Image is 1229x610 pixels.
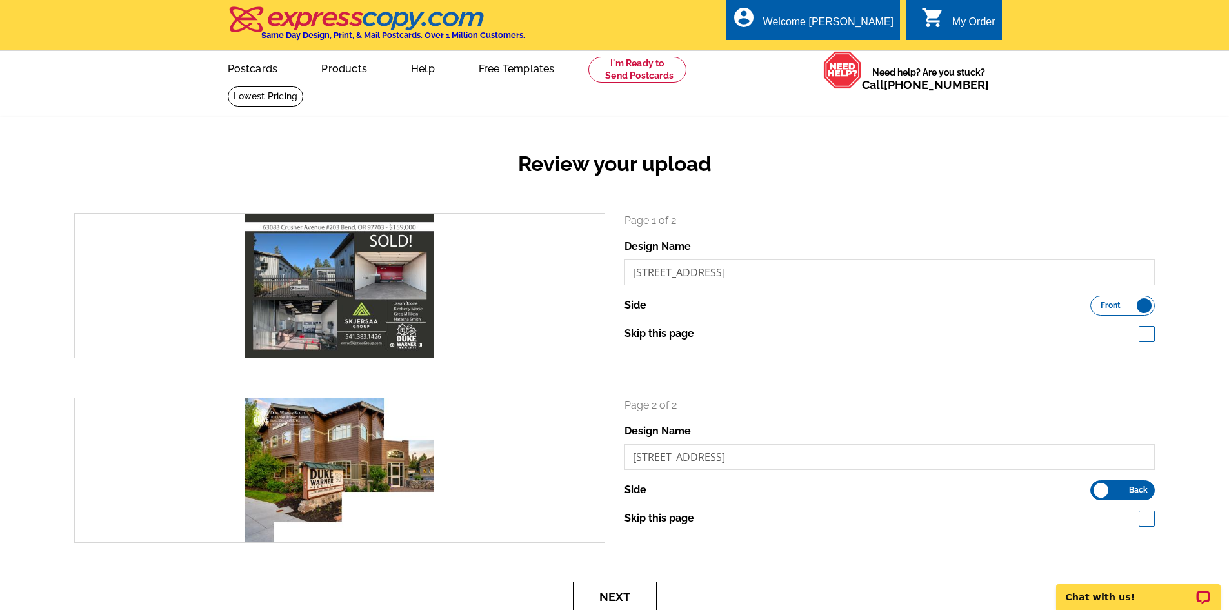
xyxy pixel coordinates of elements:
a: Free Templates [458,52,575,83]
label: Side [624,298,646,313]
input: File Name [624,444,1155,470]
h2: Review your upload [65,152,1164,176]
label: Side [624,482,646,498]
a: Same Day Design, Print, & Mail Postcards. Over 1 Million Customers. [228,15,525,40]
span: Need help? Are you stuck? [862,66,995,92]
i: account_circle [732,6,755,29]
h4: Same Day Design, Print, & Mail Postcards. Over 1 Million Customers. [261,30,525,40]
a: [PHONE_NUMBER] [884,78,989,92]
a: shopping_cart My Order [921,14,995,30]
p: Page 1 of 2 [624,213,1155,229]
label: Design Name [624,423,691,439]
i: shopping_cart [921,6,944,29]
a: Products [301,52,388,83]
label: Design Name [624,239,691,254]
label: Skip this page [624,511,694,526]
a: Help [390,52,455,83]
input: File Name [624,259,1155,285]
span: Call [862,78,989,92]
label: Skip this page [624,326,694,341]
p: Page 2 of 2 [624,398,1155,413]
div: Welcome [PERSON_NAME] [763,16,894,34]
a: Postcards [207,52,299,83]
iframe: LiveChat chat widget [1048,569,1229,610]
span: Back [1129,487,1148,493]
img: help [823,51,862,89]
span: Front [1101,302,1121,309]
div: My Order [952,16,995,34]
